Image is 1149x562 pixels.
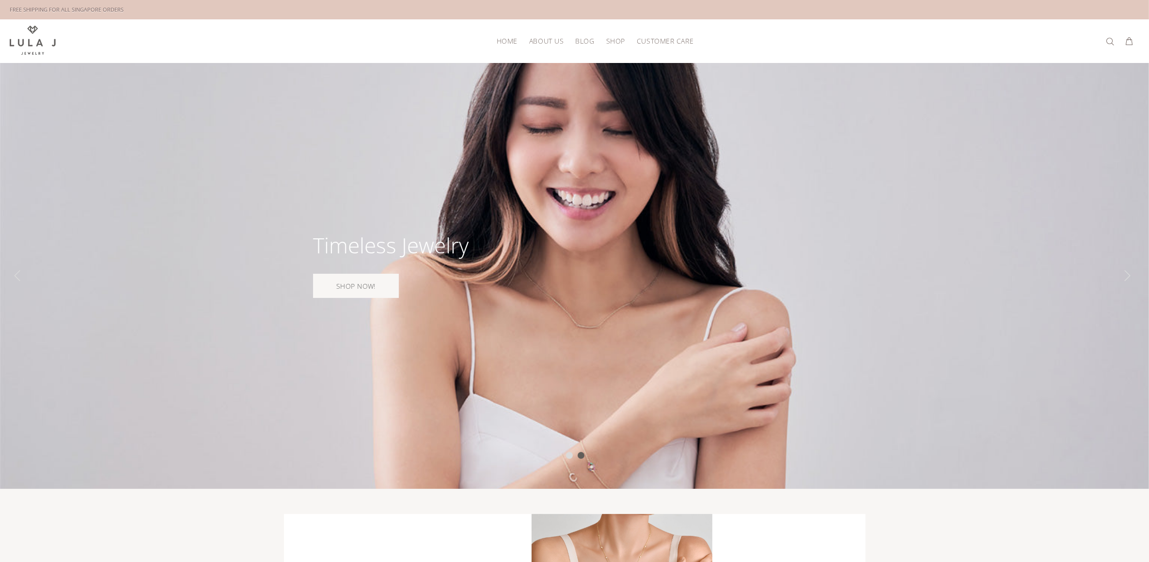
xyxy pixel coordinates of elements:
[600,33,631,48] a: Shop
[606,37,625,45] span: Shop
[637,37,693,45] span: Customer Care
[529,37,564,45] span: About Us
[313,274,399,298] a: SHOP NOW!
[491,33,523,48] a: HOME
[10,4,124,15] div: FREE SHIPPING FOR ALL SINGAPORE ORDERS
[313,234,469,256] div: Timeless Jewelry
[523,33,569,48] a: About Us
[569,33,600,48] a: Blog
[631,33,693,48] a: Customer Care
[575,37,594,45] span: Blog
[497,37,518,45] span: HOME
